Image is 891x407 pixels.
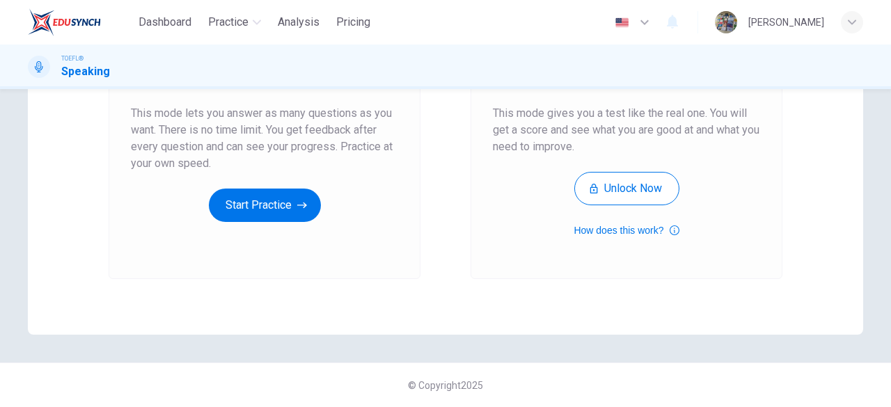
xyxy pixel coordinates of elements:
[336,14,370,31] span: Pricing
[61,63,110,80] h1: Speaking
[133,10,197,35] button: Dashboard
[208,14,249,31] span: Practice
[272,10,325,35] button: Analysis
[278,14,320,31] span: Analysis
[61,54,84,63] span: TOEFL®
[613,17,631,28] img: en
[139,14,191,31] span: Dashboard
[748,14,824,31] div: [PERSON_NAME]
[574,222,679,239] button: How does this work?
[715,11,737,33] img: Profile picture
[574,172,679,205] button: Unlock Now
[408,380,483,391] span: © Copyright 2025
[203,10,267,35] button: Practice
[28,8,101,36] img: EduSynch logo
[493,105,760,155] span: This mode gives you a test like the real one. You will get a score and see what you are good at a...
[131,105,398,172] span: This mode lets you answer as many questions as you want. There is no time limit. You get feedback...
[331,10,376,35] button: Pricing
[28,8,133,36] a: EduSynch logo
[209,189,321,222] button: Start Practice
